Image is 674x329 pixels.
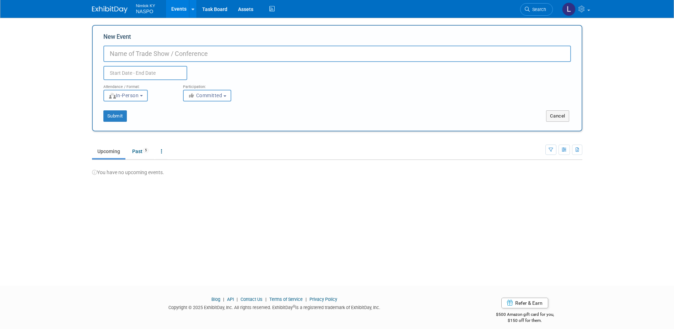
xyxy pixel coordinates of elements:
[127,145,154,158] a: Past5
[103,66,187,80] input: Start Date - End Date
[293,304,295,308] sup: ®
[183,80,252,89] div: Participation:
[103,33,131,44] label: New Event
[221,297,226,302] span: |
[92,303,457,311] div: Copyright © 2025 ExhibitDay, Inc. All rights reserved. ExhibitDay is a registered trademark of Ex...
[501,298,548,308] a: Refer & Earn
[468,318,582,324] div: $150 off for them.
[108,93,139,98] span: In-Person
[520,3,553,16] a: Search
[211,297,220,302] a: Blog
[92,145,125,158] a: Upcoming
[468,307,582,323] div: $500 Amazon gift card for you,
[309,297,337,302] a: Privacy Policy
[530,7,546,12] span: Search
[183,90,231,101] button: Committed
[188,93,222,98] span: Committed
[92,6,128,13] img: ExhibitDay
[143,148,149,153] span: 5
[304,297,308,302] span: |
[103,90,148,101] button: In-Person
[235,297,239,302] span: |
[264,297,268,302] span: |
[241,297,263,302] a: Contact Us
[136,1,155,9] span: Nimlok KY
[92,169,164,175] span: You have no upcoming events.
[136,9,153,14] span: NASPO
[546,110,569,122] button: Cancel
[227,297,234,302] a: API
[269,297,303,302] a: Terms of Service
[103,80,172,89] div: Attendance / Format:
[103,110,127,122] button: Submit
[103,46,571,62] input: Name of Trade Show / Conference
[562,2,576,16] img: Lee Ann Pope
